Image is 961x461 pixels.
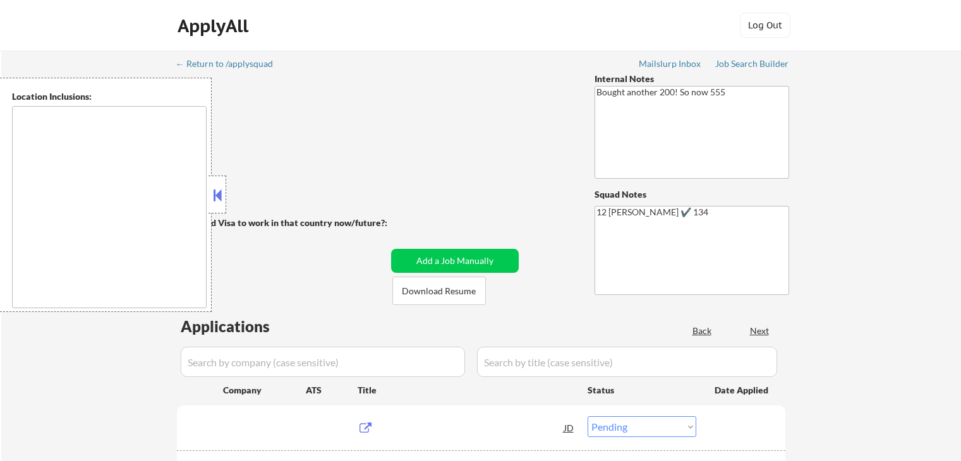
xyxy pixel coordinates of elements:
[639,59,702,68] div: Mailslurp Inbox
[358,384,576,397] div: Title
[223,384,306,397] div: Company
[392,277,486,305] button: Download Resume
[595,188,789,201] div: Squad Notes
[563,416,576,439] div: JD
[181,347,465,377] input: Search by company (case sensitive)
[639,59,702,71] a: Mailslurp Inbox
[740,13,790,38] button: Log Out
[306,384,358,397] div: ATS
[391,249,519,273] button: Add a Job Manually
[595,73,789,85] div: Internal Notes
[692,325,713,337] div: Back
[177,217,387,228] strong: Will need Visa to work in that country now/future?:
[750,325,770,337] div: Next
[477,347,777,377] input: Search by title (case sensitive)
[715,59,789,68] div: Job Search Builder
[715,384,770,397] div: Date Applied
[12,90,207,103] div: Location Inclusions:
[178,15,252,37] div: ApplyAll
[176,59,285,71] a: ← Return to /applysquad
[588,378,696,401] div: Status
[176,59,285,68] div: ← Return to /applysquad
[181,319,306,334] div: Applications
